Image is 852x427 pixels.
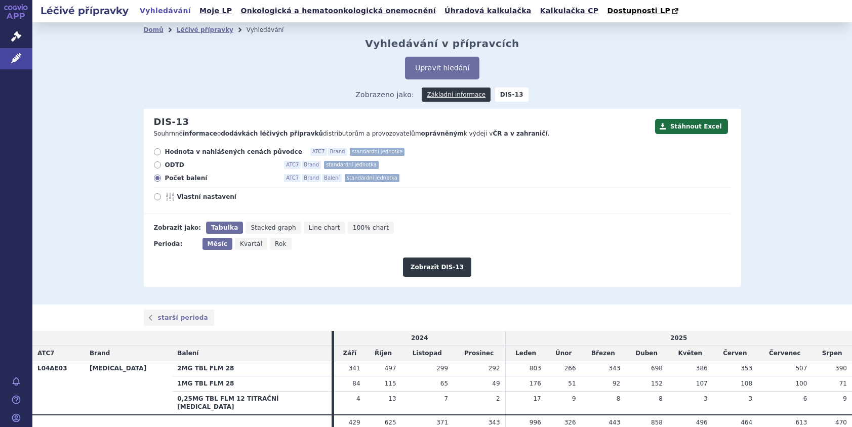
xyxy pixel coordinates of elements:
[572,395,576,402] span: 9
[183,130,217,137] strong: informace
[32,4,137,18] h2: Léčivé přípravky
[421,130,464,137] strong: oprávněným
[324,161,379,169] span: standardní jednotka
[365,37,519,50] h2: Vyhledávání v přípravcích
[334,331,505,346] td: 2024
[154,222,201,234] div: Zobrazit jako:
[237,4,439,18] a: Onkologická a hematoonkologická onemocnění
[403,258,471,277] button: Zobrazit DIS-13
[37,350,55,357] span: ATC7
[839,380,847,387] span: 71
[453,346,505,361] td: Prosinec
[85,361,172,415] th: [MEDICAL_DATA]
[444,395,448,402] span: 7
[713,346,757,361] td: Červen
[251,224,296,231] span: Stacked graph
[177,26,233,33] a: Léčivé přípravky
[322,174,342,182] span: Balení
[757,346,812,361] td: Červenec
[625,346,668,361] td: Duben
[90,350,110,357] span: Brand
[177,193,289,201] span: Vlastní nastavení
[795,380,807,387] span: 100
[165,174,276,182] span: Počet balení
[334,346,365,361] td: Září
[208,240,227,247] span: Měsíc
[172,361,332,376] th: 2MG TBL FLM 28
[696,419,708,426] span: 496
[607,7,670,15] span: Dostupnosti LP
[350,148,404,156] span: standardní jednotka
[803,395,807,402] span: 6
[489,365,500,372] span: 292
[137,4,194,18] a: Vyhledávání
[795,365,807,372] span: 507
[795,419,807,426] span: 613
[144,310,215,326] a: starší perioda
[617,395,621,402] span: 8
[177,350,198,357] span: Balení
[568,380,576,387] span: 51
[835,365,847,372] span: 390
[154,130,650,138] p: Souhrnné o distributorům a provozovatelům k výdeji v .
[436,365,448,372] span: 299
[353,224,389,231] span: 100% chart
[696,380,708,387] span: 107
[495,88,529,102] strong: DIS-13
[401,346,454,361] td: Listopad
[172,391,332,415] th: 0,25MG TBL FLM 12 TITRAČNÍ [MEDICAL_DATA]
[668,346,713,361] td: Květen
[581,346,626,361] td: Březen
[489,419,500,426] span: 343
[812,346,852,361] td: Srpen
[604,4,683,18] a: Dostupnosti LP
[530,419,541,426] span: 996
[741,419,752,426] span: 464
[651,419,663,426] span: 858
[696,365,708,372] span: 386
[328,148,347,156] span: Brand
[172,376,332,391] th: 1MG TBL FLM 28
[32,361,85,415] th: L04AE03
[144,26,164,33] a: Domů
[748,395,752,402] span: 3
[546,346,581,361] td: Únor
[608,419,620,426] span: 443
[843,395,847,402] span: 9
[349,365,360,372] span: 341
[154,116,189,127] h2: DIS-13
[505,331,852,346] td: 2025
[741,365,752,372] span: 353
[165,161,276,169] span: ODTD
[741,380,752,387] span: 108
[608,365,620,372] span: 343
[310,148,327,156] span: ATC7
[154,238,197,250] div: Perioda:
[505,346,546,361] td: Leden
[422,88,491,102] a: Základní informace
[366,346,401,361] td: Říjen
[221,130,323,137] strong: dodávkách léčivých přípravků
[352,380,360,387] span: 84
[385,365,396,372] span: 497
[284,161,301,169] span: ATC7
[302,174,321,182] span: Brand
[835,419,847,426] span: 470
[496,395,500,402] span: 2
[165,148,302,156] span: Hodnota v nahlášených cenách původce
[651,365,663,372] span: 698
[247,22,297,37] li: Vyhledávání
[613,380,620,387] span: 92
[537,4,602,18] a: Kalkulačka CP
[436,419,448,426] span: 371
[564,419,576,426] span: 326
[196,4,235,18] a: Moje LP
[533,395,541,402] span: 17
[385,419,396,426] span: 625
[302,161,321,169] span: Brand
[211,224,238,231] span: Tabulka
[275,240,287,247] span: Rok
[655,119,728,134] button: Stáhnout Excel
[530,380,541,387] span: 176
[405,57,479,79] button: Upravit hledání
